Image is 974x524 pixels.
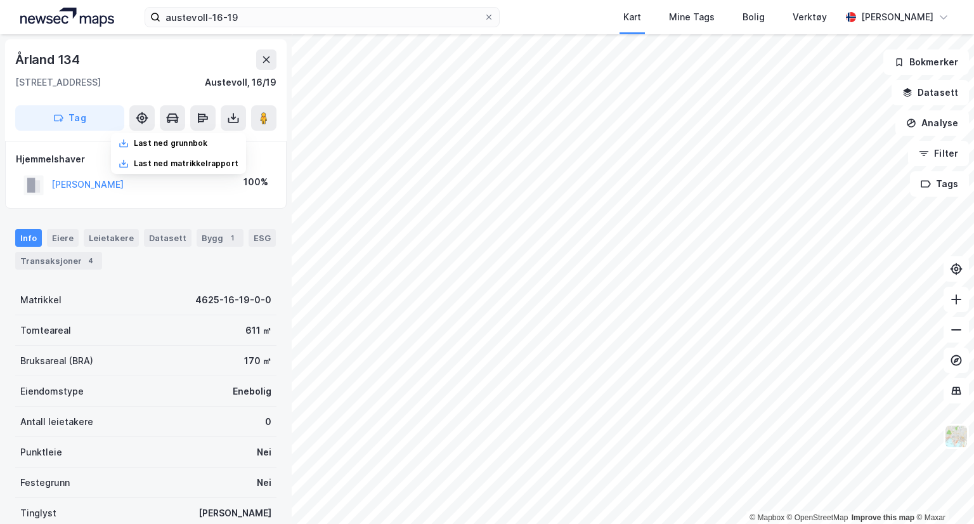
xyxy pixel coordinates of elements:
div: Nei [257,445,271,460]
div: 611 ㎡ [245,323,271,338]
div: 1 [226,232,238,244]
div: Last ned matrikkelrapport [134,159,238,169]
div: Antall leietakere [20,414,93,429]
div: Austevoll, 16/19 [205,75,276,90]
div: Datasett [144,229,192,247]
div: Matrikkel [20,292,62,308]
div: Nei [257,475,271,490]
div: Leietakere [84,229,139,247]
div: Eiendomstype [20,384,84,399]
div: Tomteareal [20,323,71,338]
div: 4 [84,254,97,267]
div: Punktleie [20,445,62,460]
iframe: Chat Widget [911,463,974,524]
div: Transaksjoner [15,252,102,270]
button: Analyse [895,110,969,136]
div: Bolig [743,10,765,25]
div: Festegrunn [20,475,70,490]
div: Kontrollprogram for chat [911,463,974,524]
div: 100% [243,174,268,190]
button: Tags [910,171,969,197]
a: Mapbox [750,513,784,522]
button: Datasett [892,80,969,105]
div: Hjemmelshaver [16,152,276,167]
img: Z [944,424,968,449]
div: [PERSON_NAME] [198,506,271,521]
div: Enebolig [233,384,271,399]
button: Filter [908,141,969,166]
a: OpenStreetMap [787,513,848,522]
div: 170 ㎡ [244,353,271,369]
div: 4625-16-19-0-0 [195,292,271,308]
div: Kart [623,10,641,25]
button: Tag [15,105,124,131]
div: Bygg [197,229,243,247]
div: Last ned grunnbok [134,138,207,148]
div: [STREET_ADDRESS] [15,75,101,90]
div: Tinglyst [20,506,56,521]
div: 0 [265,414,271,429]
a: Improve this map [852,513,914,522]
input: Søk på adresse, matrikkel, gårdeiere, leietakere eller personer [160,8,484,27]
div: Årland 134 [15,49,82,70]
div: Mine Tags [669,10,715,25]
div: Info [15,229,42,247]
img: logo.a4113a55bc3d86da70a041830d287a7e.svg [20,8,114,27]
div: [PERSON_NAME] [861,10,933,25]
div: Eiere [47,229,79,247]
div: Bruksareal (BRA) [20,353,93,369]
div: Verktøy [793,10,827,25]
button: Bokmerker [883,49,969,75]
div: ESG [249,229,276,247]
